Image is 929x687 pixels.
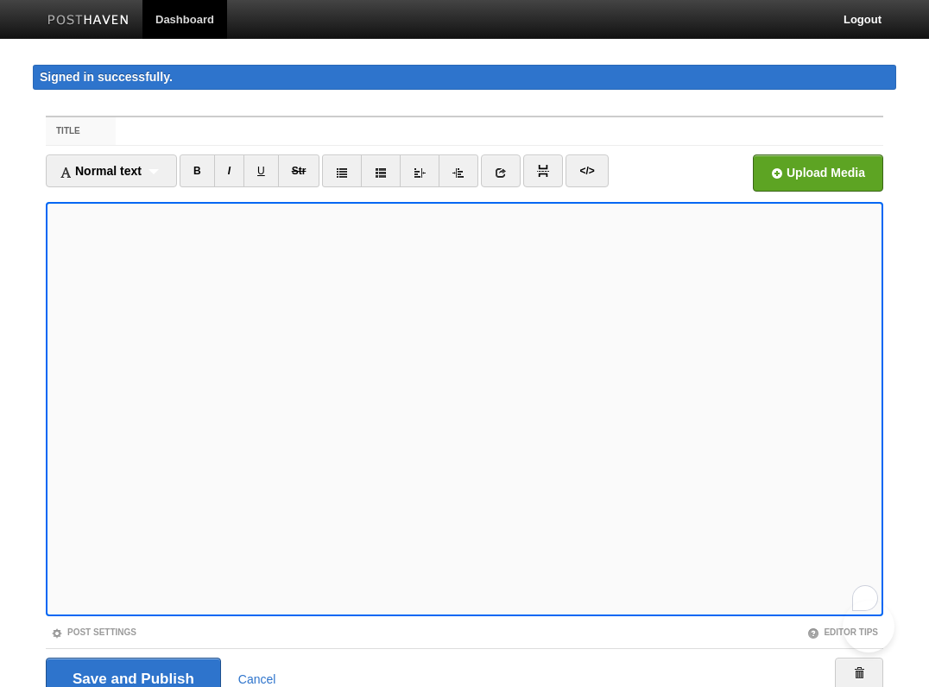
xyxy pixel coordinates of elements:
iframe: Help Scout Beacon - Open [843,601,894,652]
a: I [214,154,244,187]
a: U [243,154,279,187]
img: pagebreak-icon.png [537,165,549,177]
label: Title [46,117,116,145]
div: Signed in successfully. [33,65,896,90]
a: Cancel [238,672,276,686]
img: Posthaven-bar [47,15,130,28]
a: Post Settings [51,627,136,637]
a: Str [278,154,320,187]
a: </> [566,154,608,187]
del: Str [292,165,307,177]
a: B [180,154,215,187]
a: Editor Tips [807,627,878,637]
span: Normal text [60,164,142,178]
